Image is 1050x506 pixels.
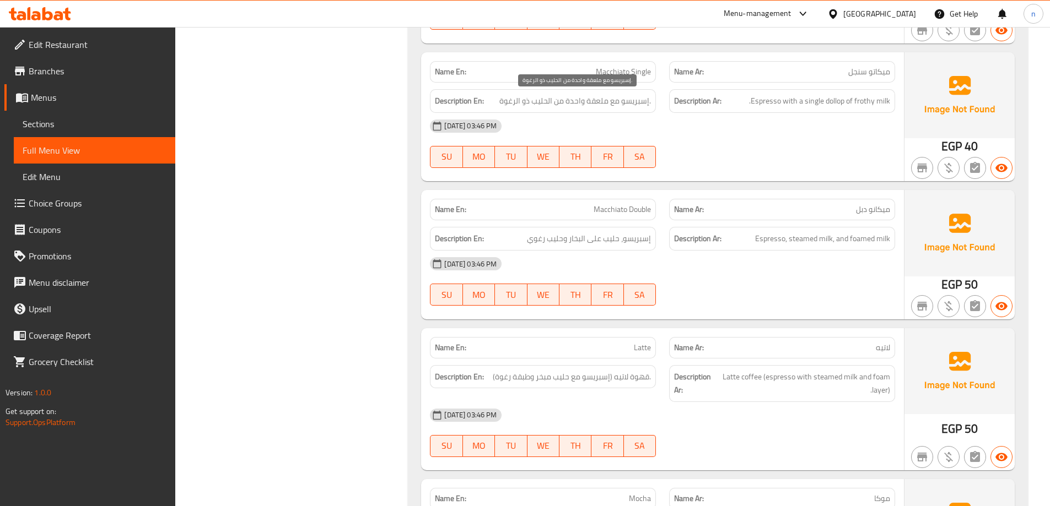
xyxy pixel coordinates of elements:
span: EGP [941,135,962,157]
button: Purchased item [938,446,960,468]
span: FR [596,438,619,454]
span: SA [628,438,651,454]
button: Purchased item [938,19,960,41]
span: إسبريسو، حليب على البخار وحليب رغوي [527,232,651,246]
span: EGP [941,418,962,439]
button: TU [495,435,527,457]
span: SU [435,287,458,303]
button: TU [495,284,527,306]
strong: Name En: [435,204,466,215]
button: FR [591,435,623,457]
button: SU [430,435,462,457]
a: Support.OpsPlatform [6,415,76,429]
button: TH [559,435,591,457]
a: Promotions [4,243,175,269]
span: Edit Menu [23,170,166,183]
button: FR [591,146,623,168]
span: ميكانو دبل [856,204,890,215]
span: Menu disclaimer [29,276,166,289]
a: Branches [4,58,175,84]
a: Upsell [4,296,175,322]
span: Latte coffee (espresso with steamed milk and foam layer). [719,370,890,397]
a: Edit Menu [14,164,175,190]
span: TH [564,438,587,454]
strong: Description Ar: [674,232,721,246]
strong: Name Ar: [674,342,704,353]
span: MO [467,287,491,303]
span: Mocha [629,493,651,504]
button: TH [559,284,591,306]
a: Grocery Checklist [4,349,175,375]
button: SA [624,146,656,168]
span: SA [628,287,651,303]
span: Choice Groups [29,197,166,210]
span: Edit Restaurant [29,38,166,51]
span: Latte [634,342,651,353]
span: Branches [29,64,166,78]
span: Promotions [29,249,166,263]
span: ميكاتو سنجل [848,66,890,78]
strong: Description En: [435,232,484,246]
strong: Name En: [435,342,466,353]
button: MO [463,284,495,306]
button: WE [527,284,559,306]
strong: Description Ar: [674,94,721,108]
span: [DATE] 03:46 PM [440,410,501,420]
span: SU [435,149,458,165]
span: Full Menu View [23,144,166,157]
span: Version: [6,385,33,400]
button: WE [527,146,559,168]
span: [DATE] 03:46 PM [440,121,501,131]
a: Coverage Report [4,322,175,349]
span: WE [532,149,555,165]
span: TU [499,438,523,454]
span: إسبريسو مع ملعقة واحدة من الحليب ذو الرغوة. [499,94,651,108]
strong: Name En: [435,66,466,78]
span: Sections [23,117,166,130]
div: [GEOGRAPHIC_DATA] [843,8,916,20]
span: Get support on: [6,404,56,418]
span: TU [499,149,523,165]
strong: Name Ar: [674,493,704,504]
span: Coverage Report [29,329,166,342]
span: EGP [941,274,962,295]
strong: Name Ar: [674,204,704,215]
span: WE [532,287,555,303]
button: Not has choices [964,157,986,179]
button: TU [495,146,527,168]
button: Not has choices [964,446,986,468]
span: Coupons [29,223,166,236]
div: Menu-management [724,7,791,20]
span: 1.0.0 [34,385,51,400]
a: Sections [14,111,175,137]
button: Not branch specific item [911,446,933,468]
span: WE [532,438,555,454]
strong: Description En: [435,94,484,108]
span: 40 [965,135,978,157]
span: SA [628,149,651,165]
a: Full Menu View [14,137,175,164]
button: SA [624,284,656,306]
button: SU [430,146,462,168]
span: 50 [965,418,978,439]
span: TU [499,287,523,303]
span: Grocery Checklist [29,355,166,368]
span: TH [564,287,587,303]
img: Ae5nvW7+0k+MAAAAAElFTkSuQmCC [904,190,1015,276]
button: Not has choices [964,295,986,317]
a: Coupons [4,216,175,243]
strong: Description En: [435,370,484,384]
span: FR [596,149,619,165]
button: Available [990,446,1013,468]
span: n [1031,8,1036,20]
strong: Name En: [435,493,466,504]
button: WE [527,435,559,457]
button: Available [990,19,1013,41]
span: Macchiato Single [596,66,651,78]
span: لاتيه [876,342,890,353]
span: Espresso, steamed milk, and foamed milk [755,232,890,246]
span: MO [467,149,491,165]
span: MO [467,438,491,454]
button: SU [430,284,462,306]
button: Not branch specific item [911,19,933,41]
